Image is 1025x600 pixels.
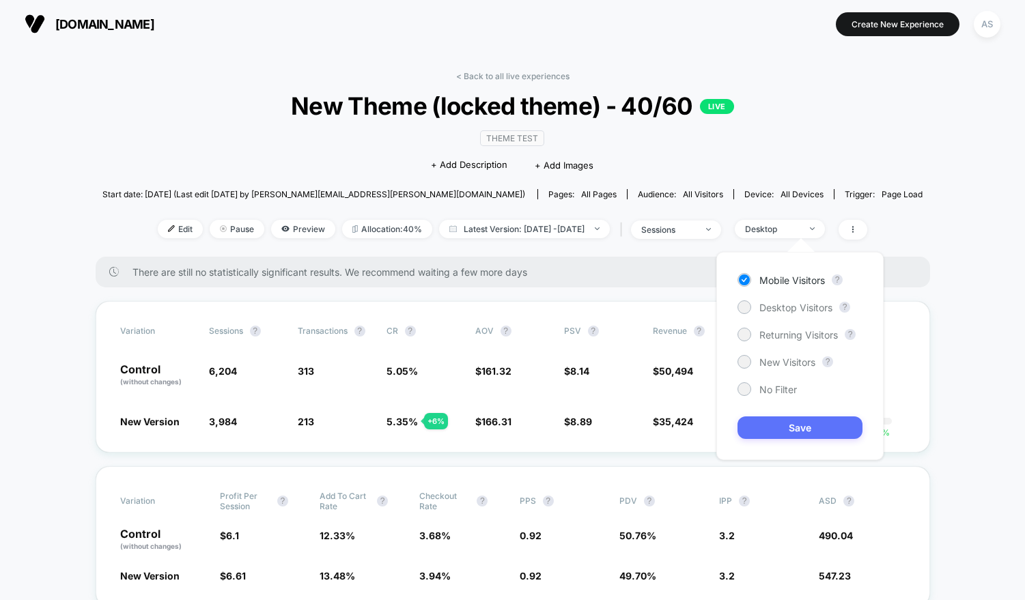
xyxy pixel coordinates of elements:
[55,17,154,31] span: [DOMAIN_NAME]
[822,356,833,367] button: ?
[543,496,554,506] button: ?
[298,326,348,336] span: Transactions
[120,377,182,386] span: (without changes)
[581,189,617,199] span: all pages
[819,530,853,541] span: 490.04
[298,365,314,377] span: 313
[20,13,158,35] button: [DOMAIN_NAME]
[970,10,1005,38] button: AS
[719,496,732,506] span: IPP
[132,266,903,278] span: There are still no statistically significant results. We recommend waiting a few more days
[102,189,525,199] span: Start date: [DATE] (Last edit [DATE] by [PERSON_NAME][EMAIL_ADDRESS][PERSON_NAME][DOMAIN_NAME])
[617,220,631,240] span: |
[320,570,355,582] span: 13.48 %
[387,416,418,427] span: 5.35 %
[419,491,470,511] span: Checkout Rate
[120,326,195,337] span: Variation
[271,220,335,238] span: Preview
[520,530,542,541] span: 0.92
[520,570,542,582] span: 0.92
[250,326,261,337] button: ?
[209,326,243,336] span: Sessions
[377,496,388,506] button: ?
[120,491,195,511] span: Variation
[120,528,206,552] p: Control
[564,326,581,336] span: PSV
[619,496,637,506] span: PDV
[564,365,589,377] span: $
[619,530,656,541] span: 50.76 %
[481,416,511,427] span: 166.31
[354,326,365,337] button: ?
[836,12,959,36] button: Create New Experience
[759,274,825,286] span: Mobile Visitors
[548,189,617,199] div: Pages:
[595,227,600,230] img: end
[480,130,544,146] span: Theme Test
[570,365,589,377] span: 8.14
[387,326,398,336] span: CR
[431,158,507,172] span: + Add Description
[738,416,862,439] button: Save
[220,491,270,511] span: Profit Per Session
[520,496,536,506] span: PPS
[220,225,227,232] img: end
[120,570,180,582] span: New Version
[570,416,592,427] span: 8.89
[298,416,314,427] span: 213
[845,329,856,340] button: ?
[209,416,237,427] span: 3,984
[120,416,180,427] span: New Version
[659,416,693,427] span: 35,424
[839,302,850,313] button: ?
[759,329,838,341] span: Returning Visitors
[481,365,511,377] span: 161.32
[439,220,610,238] span: Latest Version: [DATE] - [DATE]
[843,496,854,506] button: ?
[226,570,246,582] span: 6.61
[781,189,824,199] span: all devices
[475,416,511,427] span: $
[845,189,923,199] div: Trigger:
[352,225,358,233] img: rebalance
[882,189,923,199] span: Page Load
[700,99,734,114] p: LIVE
[449,225,457,232] img: calendar
[819,496,837,506] span: ASD
[759,384,797,395] span: No Filter
[475,365,511,377] span: $
[475,326,494,336] span: AOV
[733,189,834,199] span: Device:
[759,356,815,368] span: New Visitors
[210,220,264,238] span: Pause
[564,416,592,427] span: $
[619,570,656,582] span: 49.70 %
[424,413,448,429] div: + 6 %
[659,365,693,377] span: 50,494
[588,326,599,337] button: ?
[168,225,175,232] img: edit
[419,570,451,582] span: 3.94 %
[641,225,696,235] div: sessions
[719,530,735,541] span: 3.2
[745,224,800,234] div: Desktop
[832,274,843,285] button: ?
[974,11,1000,38] div: AS
[320,530,355,541] span: 12.33 %
[739,496,750,506] button: ?
[342,220,432,238] span: Allocation: 40%
[810,227,815,230] img: end
[644,496,655,506] button: ?
[501,326,511,337] button: ?
[419,530,451,541] span: 3.68 %
[683,189,723,199] span: All Visitors
[220,570,246,582] span: $
[143,91,881,120] span: New Theme (locked theme) - 40/60
[706,228,711,231] img: end
[405,326,416,337] button: ?
[277,496,288,506] button: ?
[25,14,45,34] img: Visually logo
[653,326,687,336] span: Revenue
[653,416,693,427] span: $
[120,364,195,387] p: Control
